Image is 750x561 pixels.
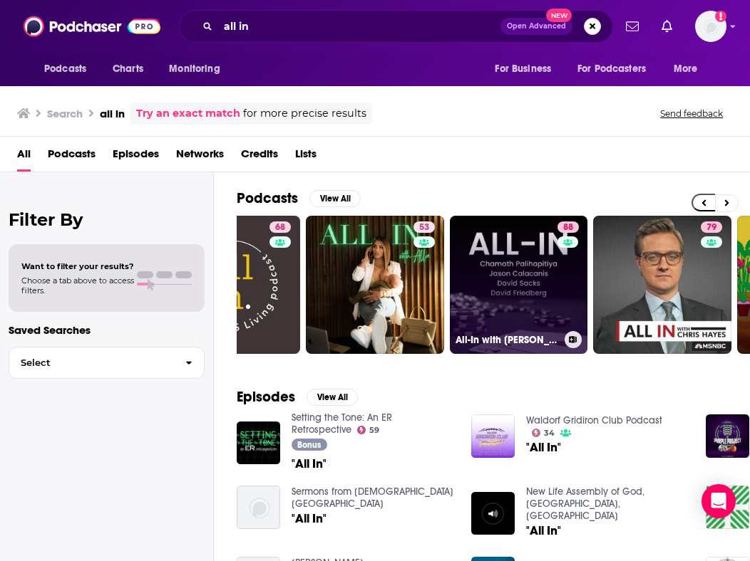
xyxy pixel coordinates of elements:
a: PodcastsView All [237,189,361,207]
span: Logged in as smeizlik [695,11,726,42]
a: Episodes [113,142,159,172]
span: 79 [707,221,716,235]
h2: Podcasts [237,189,298,207]
a: All [17,142,31,172]
button: open menu [34,56,105,83]
a: 79 [593,216,731,354]
button: Open AdvancedNew [500,18,572,35]
a: "All In" [526,441,561,453]
a: Waldorf Gridiron Club Podcast [526,414,662,426]
button: open menu [664,56,716,83]
img: "All In" [237,421,280,465]
span: For Business [495,59,551,79]
span: 68 [275,221,285,235]
a: Try an exact match [136,105,240,122]
a: "All In" [292,513,327,525]
span: Want to filter your results? [21,261,134,271]
div: Search podcasts, credits, & more... [179,10,613,43]
h3: All-In with [PERSON_NAME], [PERSON_NAME] & [PERSON_NAME] [456,334,559,346]
h2: Episodes [237,388,295,406]
a: EpisodesView All [237,388,358,406]
button: Show profile menu [695,11,726,42]
h3: Search [47,107,83,120]
button: open menu [485,56,569,83]
a: Credits [241,142,278,172]
input: Search podcasts, credits, & more... [218,15,500,38]
button: open menu [159,56,238,83]
span: Monitoring [169,59,220,79]
button: Select [9,347,205,379]
a: 68 [269,221,291,233]
h2: Filter By [9,209,205,230]
span: for more precise results [243,105,366,122]
p: Saved Searches [9,323,205,337]
button: View All [309,190,361,207]
a: 34 [532,429,555,437]
a: Show notifications dropdown [620,14,644,38]
span: 53 [419,221,429,235]
button: open menu [568,56,667,83]
h3: all in [100,107,125,120]
span: 34 [544,430,555,436]
a: 53 [413,221,435,233]
span: More [674,59,698,79]
a: 88All-In with [PERSON_NAME], [PERSON_NAME] & [PERSON_NAME] [450,216,588,354]
a: 88 [558,221,579,233]
a: Lists [295,142,317,172]
a: 59 [357,426,380,434]
a: Show notifications dropdown [656,14,678,38]
img: "All In" [471,492,515,535]
button: Send feedback [656,108,727,120]
span: 88 [563,221,573,235]
button: View All [307,389,358,406]
span: Charts [113,59,143,79]
span: Podcasts [44,59,86,79]
img: "All In" [706,414,749,458]
a: 79 [701,221,722,233]
img: User Profile [695,11,726,42]
img: "All In" [237,486,280,529]
span: Bonus [297,441,321,449]
a: Networks [176,142,224,172]
div: Open Intercom Messenger [702,484,736,518]
span: Select [9,358,174,367]
a: Sermons from Church of the Palms [292,486,453,510]
a: Charts [103,56,152,83]
a: "All In" [526,525,561,537]
img: Podchaser - Follow, Share and Rate Podcasts [24,13,160,40]
span: For Podcasters [577,59,646,79]
a: Setting the Tone: An ER Retrospective [292,411,392,436]
span: Open Advanced [507,23,566,30]
a: Podcasts [48,142,96,172]
span: 59 [369,427,379,434]
svg: Add a profile image [715,11,726,22]
a: "All In" [292,458,327,470]
span: Choose a tab above to access filters. [21,276,134,295]
a: 53 [306,216,444,354]
span: New [546,9,572,22]
img: "All In" [471,414,515,458]
a: New Life Assembly of God, Lakeland, FL [526,486,644,522]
